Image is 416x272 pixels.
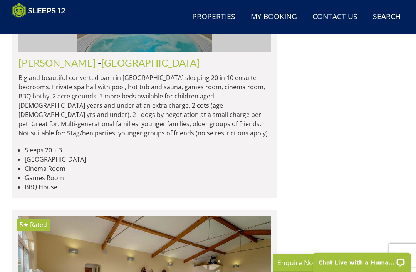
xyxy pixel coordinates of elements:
[309,8,361,26] a: Contact Us
[25,173,271,182] li: Games Room
[98,57,200,68] span: -
[248,8,300,26] a: My Booking
[18,73,271,138] p: Big and beautiful converted barn in [GEOGRAPHIC_DATA] sleeping 20 in 10 ensuite bedrooms. Private...
[25,164,271,173] li: Cinema Room
[101,57,200,68] a: [GEOGRAPHIC_DATA]
[370,8,404,26] a: Search
[25,155,271,164] li: [GEOGRAPHIC_DATA]
[8,23,89,30] iframe: Customer reviews powered by Trustpilot
[30,220,47,229] span: Rated
[25,145,271,155] li: Sleeps 20 + 3
[277,257,393,267] p: Enquire Now
[308,248,416,272] iframe: LiveChat chat widget
[18,57,96,68] a: [PERSON_NAME]
[12,3,65,18] img: Sleeps 12
[189,8,238,26] a: Properties
[20,220,29,229] span: Haydays has a 5 star rating under the Quality in Tourism Scheme
[25,182,271,192] li: BBQ House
